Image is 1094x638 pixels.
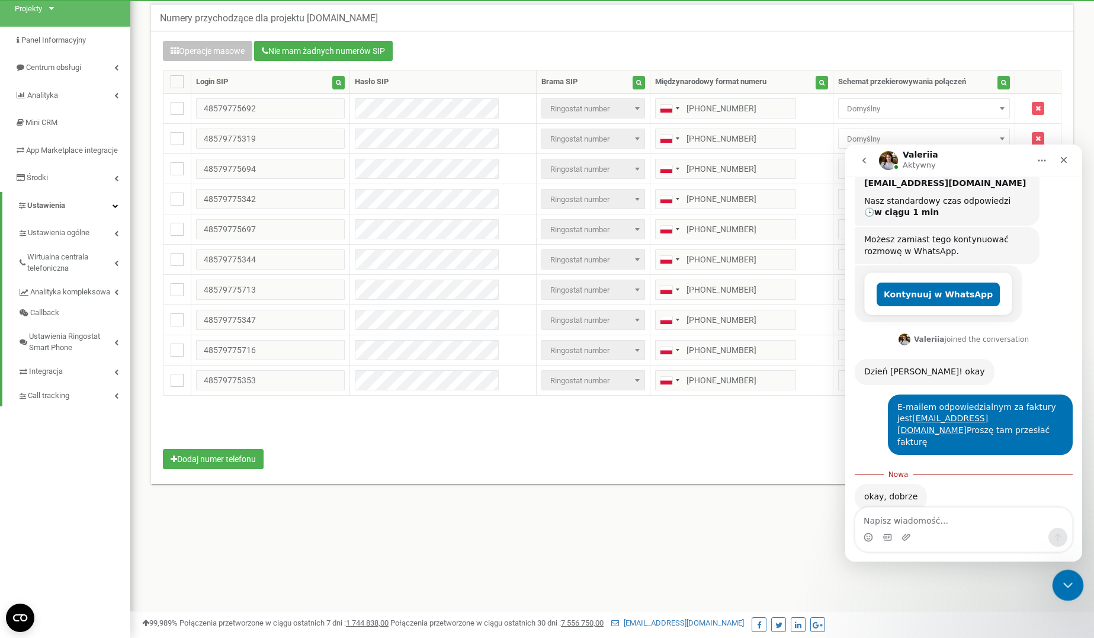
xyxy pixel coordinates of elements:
span: Domyślny [842,312,1006,329]
a: Ustawienia [2,192,130,220]
span: Domyślny [838,280,1010,300]
input: 512 345 678 [655,340,796,360]
button: Załaduj załącznik [56,388,66,397]
span: Domyślny [842,101,1006,117]
span: Domyślny [842,161,1006,178]
div: Schemat przekierowywania połączeń [838,76,966,88]
iframe: Intercom live chat [845,145,1082,562]
button: Operacje masowe [163,41,252,61]
button: Open CMP widget [6,604,34,632]
span: Ringostat number [546,282,641,299]
div: Możesz zamiast tego kontynuować rozmowę w WhatsApp. [19,89,185,113]
input: 512 345 678 [655,280,796,300]
input: 512 345 678 [655,159,796,179]
button: Wyślij wiadomość… [203,383,222,402]
span: Integracja [29,366,63,377]
span: Domyślny [842,373,1006,389]
span: Domyślny [838,159,1010,179]
span: Ringostat number [541,310,645,330]
input: 512 345 678 [655,219,796,239]
span: Ustawienia ogólne [28,227,89,239]
span: Ringostat number [546,161,641,178]
b: Valeriia [69,191,100,199]
div: okay, dobrzeValeriia • 6 min temu [9,339,82,366]
div: Telephone country code [656,99,683,118]
div: Valeriia mówi… [9,187,227,214]
span: Ringostat number [541,249,645,270]
span: Domyślny [842,191,1006,208]
div: Telephone country code [656,341,683,360]
a: Ustawienia ogólne [18,219,130,243]
div: Telephone country code [656,220,683,239]
span: Ringostat number [541,340,645,360]
span: Wirtualna centrala telefoniczna [27,252,114,274]
span: Call tracking [28,390,69,402]
span: 99,989% [142,618,178,627]
span: Domyślny [838,98,1010,118]
th: Hasło SIP [349,70,536,94]
div: okay, dobrze [19,347,72,358]
span: Domyślny [838,129,1010,149]
span: Domyślny [842,342,1006,359]
span: Domyślny [838,249,1010,270]
div: E-mailem odpowiedzialnym za faktury jest[EMAIL_ADDRESS][DOMAIN_NAME]Proszę tam przesłać fakturę [43,250,227,310]
span: Ringostat number [541,189,645,209]
a: Call tracking [18,382,130,406]
span: Ustawienia [27,201,65,210]
span: Ringostat number [546,191,641,208]
div: Nasz standardowy czas odpowiedzi 🕒 [19,51,185,74]
button: Nie mam żadnych numerów SIP [254,41,393,61]
span: Ringostat number [541,129,645,149]
span: Domyślny [838,189,1010,209]
span: Panel Informacyjny [21,36,86,44]
span: Analityka kompleksowa [30,287,110,298]
a: Integracja [18,358,130,382]
span: Domyślny [838,310,1010,330]
div: Fin mówi… [9,82,227,121]
span: Ringostat number [546,101,641,117]
a: [EMAIL_ADDRESS][DOMAIN_NAME] [611,618,744,627]
button: Selektor plików GIF [37,388,47,397]
div: Valeriia mówi… [9,214,227,250]
span: Ringostat number [541,370,645,390]
div: Międzynarodowy format numeru [655,76,766,88]
span: Ringostat number [546,342,641,359]
a: Ustawienia Ringostat Smart Phone [18,323,130,358]
span: Domyślny [842,282,1006,299]
input: 512 345 678 [655,249,796,270]
button: Dodaj numer telefonu [163,449,264,469]
span: Ustawienia Ringostat Smart Phone [29,331,114,353]
u: 7 556 750,00 [561,618,604,627]
span: Ringostat number [546,131,641,148]
textarea: Napisz wiadomość... [10,363,227,383]
span: Ringostat number [541,98,645,118]
div: Valeriia mówi… [9,339,227,392]
a: Analityka kompleksowa [18,278,130,303]
span: Centrum obsługi [26,63,81,72]
u: 1 744 838,00 [346,618,389,627]
input: 512 345 678 [655,189,796,209]
button: Selektor emotek [18,388,28,397]
div: New messages divider [9,329,227,330]
span: Analityka [27,91,58,100]
b: w ciągu 1 min [29,63,94,72]
div: Telephone country code [656,190,683,209]
div: Projekty [15,4,42,15]
span: Domyślny [842,252,1006,268]
input: 512 345 678 [655,98,796,118]
h5: Numery przychodzące dla projektu [DOMAIN_NAME] [160,13,378,24]
div: Fin mówi… [9,121,227,187]
span: Środki [27,173,48,182]
div: Telephone country code [656,250,683,269]
div: Telephone country code [656,280,683,299]
img: Profile image for Valeriia [53,189,65,201]
a: [EMAIL_ADDRESS][DOMAIN_NAME] [52,269,143,290]
input: 512 345 678 [655,129,796,149]
span: Ringostat number [541,159,645,179]
b: [PERSON_NAME][EMAIL_ADDRESS][DOMAIN_NAME] [19,23,181,44]
span: Domyślny [842,131,1006,148]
